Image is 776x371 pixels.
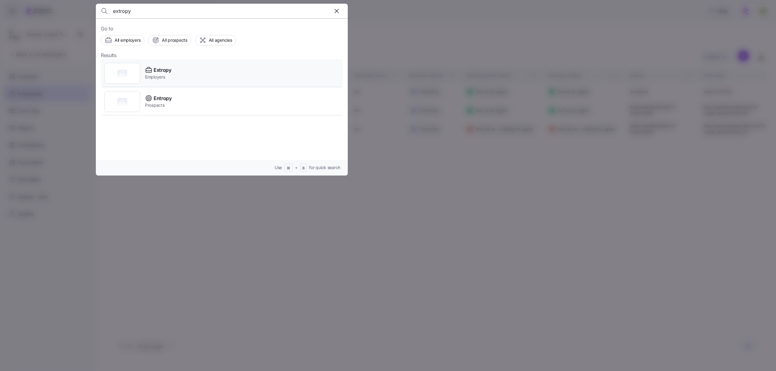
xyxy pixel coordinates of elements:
span: Results [101,52,116,59]
span: B [302,166,305,171]
span: for quick search [309,164,340,171]
span: Entropy [154,95,172,102]
button: All agencies [195,35,236,45]
span: Prospects [145,102,172,108]
button: All employers [101,35,144,45]
span: Use [275,164,282,171]
span: Extropy [154,66,171,74]
span: ⌘ [287,166,290,171]
button: All prospects [148,35,191,45]
span: All prospects [162,37,187,43]
span: + [295,164,298,171]
span: Employers [145,74,171,80]
span: Go to [101,25,343,33]
span: All agencies [209,37,232,43]
span: All employers [115,37,140,43]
